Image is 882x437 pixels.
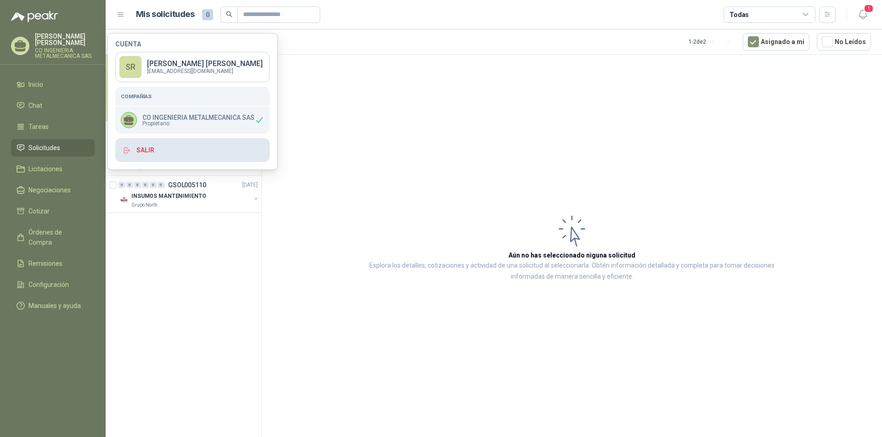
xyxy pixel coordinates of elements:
h3: Aún no has seleccionado niguna solicitud [509,250,635,260]
a: 0 0 0 0 0 0 GSOL005110[DATE] Company LogoINSUMOS MANTENIMIENTOGrupo North [119,179,260,209]
span: 0 [202,9,213,20]
div: 1 - 2 de 2 [689,34,735,49]
p: [DATE] [242,181,258,190]
div: 0 [126,182,133,188]
img: Company Logo [119,194,130,205]
span: Propietario [142,121,254,126]
a: Inicio [11,76,95,93]
a: Tareas [11,118,95,135]
div: CO INGENIERIA METALMECANICA SASPropietario [115,106,270,134]
p: Explora los detalles, cotizaciones y actividad de una solicitud al seleccionarla. Obtén informaci... [354,260,790,282]
p: GSOL005110 [168,182,206,188]
h4: Cuenta [115,41,270,47]
span: Remisiones [28,258,62,269]
span: search [226,11,232,17]
a: Órdenes de Compra [11,224,95,251]
img: Logo peakr [11,11,58,22]
p: [PERSON_NAME] [PERSON_NAME] [35,33,95,46]
div: Todas [729,10,749,20]
span: Configuración [28,280,69,290]
p: CO INGENIERIA METALMECANICA SAS [35,48,95,59]
div: 0 [142,182,149,188]
span: Chat [28,101,42,111]
a: SR[PERSON_NAME] [PERSON_NAME][EMAIL_ADDRESS][DOMAIN_NAME] [115,52,270,82]
div: 0 [119,182,125,188]
a: Cotizar [11,202,95,220]
span: Licitaciones [28,164,62,174]
span: Tareas [28,122,49,132]
p: CO INGENIERIA METALMECANICA SAS [142,114,254,121]
span: Inicio [28,79,43,90]
span: Solicitudes [28,143,60,153]
span: 1 [864,4,874,13]
a: Remisiones [11,255,95,272]
p: [EMAIL_ADDRESS][DOMAIN_NAME] [147,68,263,74]
div: 0 [150,182,157,188]
button: No Leídos [817,33,871,50]
a: Chat [11,97,95,114]
button: Salir [115,138,270,162]
div: 0 [134,182,141,188]
a: Manuales y ayuda [11,297,95,314]
a: Negociaciones [11,181,95,199]
span: Negociaciones [28,185,71,195]
span: Cotizar [28,206,50,216]
a: Licitaciones [11,160,95,178]
a: Solicitudes [11,139,95,157]
h1: Mis solicitudes [136,8,195,21]
p: [PERSON_NAME] [PERSON_NAME] [147,60,263,67]
button: Asignado a mi [743,33,809,50]
div: SR [119,56,141,78]
a: Configuración [11,276,95,293]
span: Manuales y ayuda [28,301,81,311]
button: 1 [854,6,871,23]
span: Órdenes de Compra [28,227,86,247]
p: Grupo North [131,202,158,209]
h5: Compañías [121,92,264,101]
div: 0 [158,182,164,188]
p: INSUMOS MANTENIMIENTO [131,192,206,201]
